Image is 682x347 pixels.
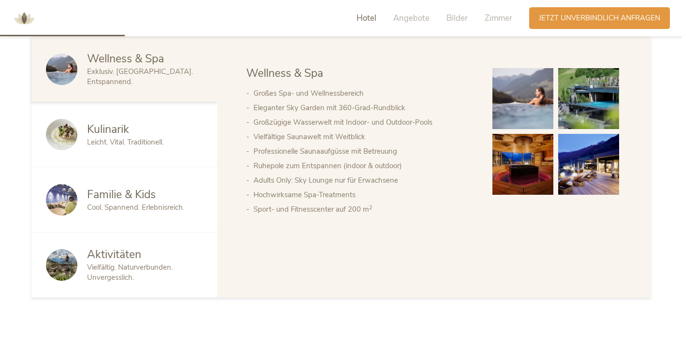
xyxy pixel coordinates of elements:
li: Hochwirksame Spa-Treatments [253,188,473,202]
li: Sport- und Fitnesscenter auf 200 m [253,202,473,217]
span: Kulinarik [87,122,129,137]
li: Professionelle Saunaaufgüsse mit Betreuung [253,144,473,159]
span: Cool. Spannend. Erlebnisreich. [87,202,184,212]
img: AMONTI & LUNARIS Wellnessresort [10,4,39,33]
li: Adults Only: Sky Lounge nur für Erwachsene [253,173,473,188]
li: Großes Spa- und Wellnessbereich [253,86,473,101]
li: Ruhepole zum Entspannen (indoor & outdoor) [253,159,473,173]
sup: 2 [369,204,372,211]
span: Hotel [356,13,376,24]
span: Aktivitäten [87,247,141,262]
span: Familie & Kids [87,187,156,202]
span: Wellness & Spa [87,51,164,66]
span: Bilder [446,13,468,24]
span: Exklusiv. [GEOGRAPHIC_DATA]. Entspannend. [87,67,193,87]
a: AMONTI & LUNARIS Wellnessresort [10,14,39,21]
span: Angebote [393,13,430,24]
span: Vielfältig. Naturverbunden. Unvergesslich. [87,262,173,282]
span: Leicht. Vital. Traditionell. [87,137,163,147]
span: Wellness & Spa [246,66,323,81]
span: Zimmer [485,13,512,24]
span: Jetzt unverbindlich anfragen [539,13,660,23]
li: Eleganter Sky Garden mit 360-Grad-Rundblick [253,101,473,115]
li: Vielfältige Saunawelt mit Weitblick [253,130,473,144]
li: Großzügige Wasserwelt mit Indoor- und Outdoor-Pools [253,115,473,130]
